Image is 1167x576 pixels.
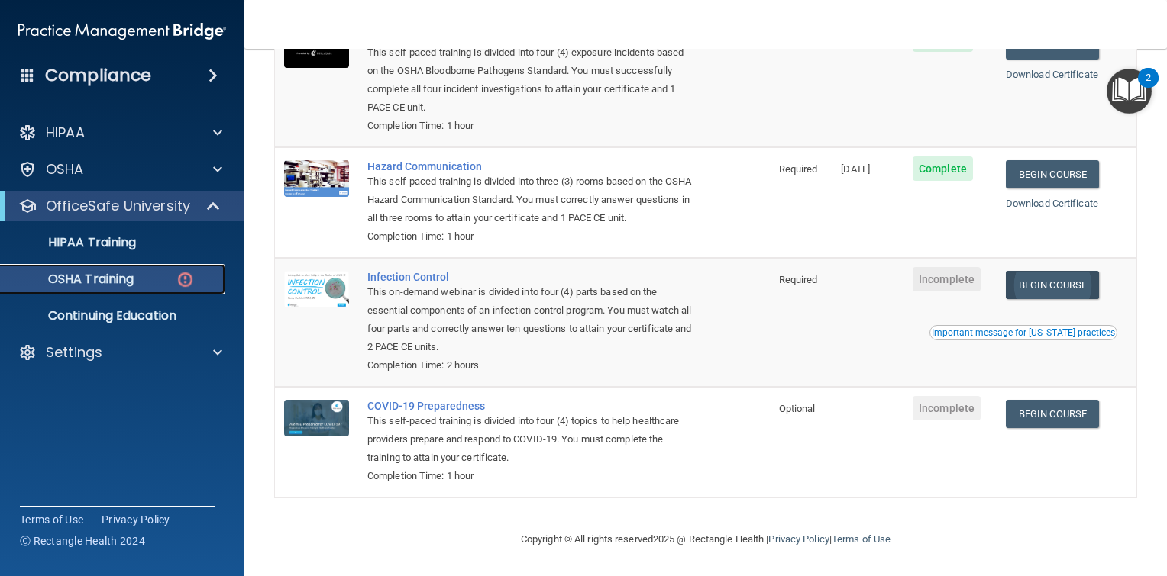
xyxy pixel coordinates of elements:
p: OSHA Training [10,272,134,287]
a: HIPAA [18,124,222,142]
span: [DATE] [841,163,870,175]
p: HIPAA [46,124,85,142]
span: Ⓒ Rectangle Health 2024 [20,533,145,549]
div: Copyright © All rights reserved 2025 @ Rectangle Health | | [427,515,984,564]
span: Required [779,274,818,285]
p: OfficeSafe University [46,197,190,215]
div: 2 [1146,78,1151,98]
p: OSHA [46,160,84,179]
span: Complete [913,156,973,181]
div: This self-paced training is divided into four (4) topics to help healthcare providers prepare and... [367,412,693,467]
a: Settings [18,343,222,362]
a: Privacy Policy [102,512,170,527]
div: This on-demand webinar is divided into four (4) parts based on the essential components of an inf... [367,283,693,356]
div: This self-paced training is divided into four (4) exposure incidents based on the OSHA Bloodborne... [367,43,693,117]
a: Download Certificate [1006,198,1098,209]
span: Optional [779,403,816,414]
a: Hazard Communication [367,160,693,172]
button: Open Resource Center, 2 new notifications [1107,69,1152,114]
a: COVID-19 Preparedness [367,400,693,412]
a: Begin Course [1006,160,1099,188]
div: Completion Time: 1 hour [367,117,693,135]
a: Begin Course [1006,271,1099,299]
span: Incomplete [913,267,981,291]
a: Download Certificate [1006,69,1098,80]
h4: Compliance [45,65,151,86]
div: Important message for [US_STATE] practices [932,328,1115,337]
a: Begin Course [1006,400,1099,428]
a: Infection Control [367,271,693,283]
iframe: Drift Widget Chat Controller [1091,471,1149,529]
img: danger-circle.6113f641.png [176,270,195,289]
p: HIPAA Training [10,235,136,250]
a: OfficeSafe University [18,197,221,215]
button: Read this if you are a dental practitioner in the state of CA [929,325,1117,340]
div: Completion Time: 1 hour [367,227,693,246]
a: Privacy Policy [768,533,829,545]
p: Settings [46,343,102,362]
img: PMB logo [18,16,226,47]
p: Continuing Education [10,308,218,323]
a: Terms of Use [832,533,891,545]
div: Completion Time: 2 hours [367,356,693,375]
a: OSHA [18,160,222,179]
span: Required [779,163,818,175]
div: Completion Time: 1 hour [367,467,693,485]
a: Terms of Use [20,512,83,527]
span: Incomplete [913,396,981,420]
div: This self-paced training is divided into three (3) rooms based on the OSHA Hazard Communication S... [367,172,693,227]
